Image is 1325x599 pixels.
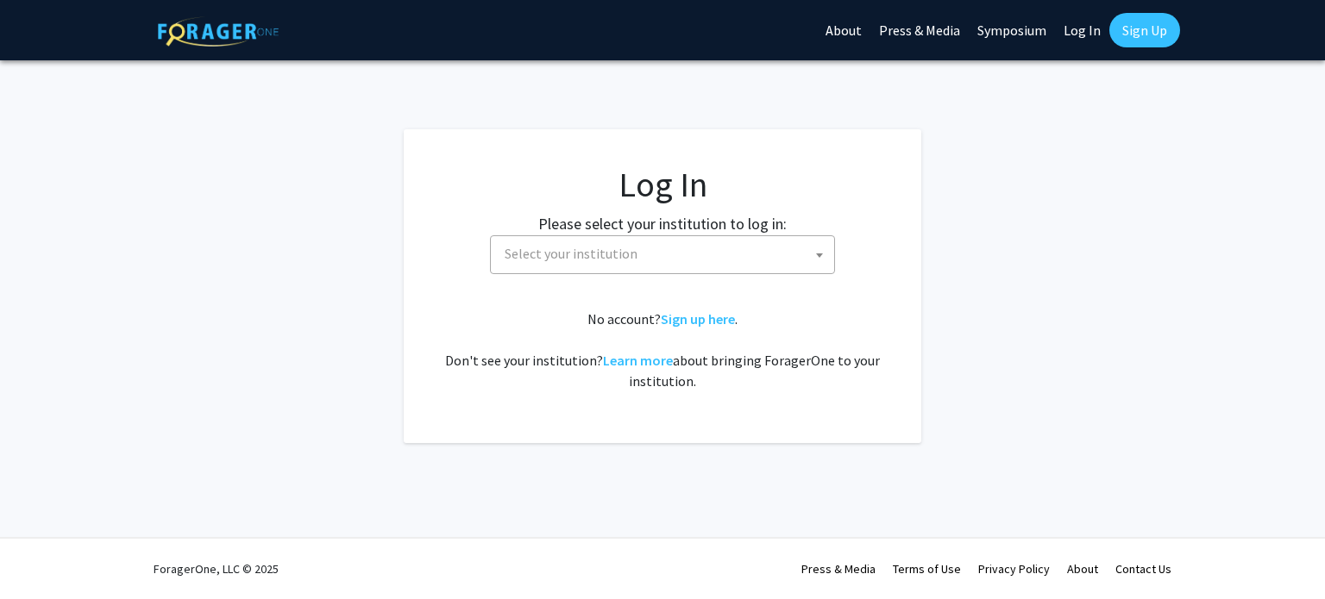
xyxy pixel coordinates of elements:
a: Privacy Policy [978,561,1050,577]
a: Learn more about bringing ForagerOne to your institution [603,352,673,369]
img: ForagerOne Logo [158,16,279,47]
label: Please select your institution to log in: [538,212,787,235]
a: Sign up here [661,310,735,328]
div: No account? . Don't see your institution? about bringing ForagerOne to your institution. [438,309,887,391]
h1: Log In [438,164,887,205]
a: Contact Us [1115,561,1171,577]
a: Press & Media [801,561,876,577]
div: ForagerOne, LLC © 2025 [154,539,279,599]
span: Select your institution [498,236,834,271]
a: Terms of Use [893,561,961,577]
span: Select your institution [490,235,835,274]
a: Sign Up [1109,13,1180,47]
span: Select your institution [505,245,637,262]
a: About [1067,561,1098,577]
